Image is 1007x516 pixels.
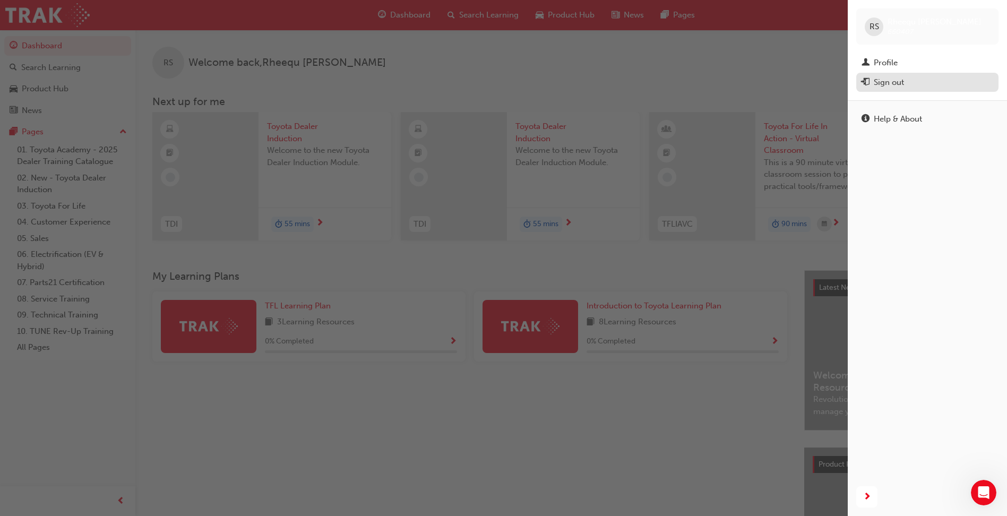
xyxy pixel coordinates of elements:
span: next-icon [863,491,871,504]
div: Profile [874,57,898,69]
div: Sign out [874,76,904,89]
span: info-icon [862,115,870,124]
span: exit-icon [862,78,870,88]
span: man-icon [862,58,870,68]
a: Help & About [856,109,999,129]
button: Sign out [856,73,999,92]
iframe: Intercom live chat [971,480,996,505]
span: Rheequ [PERSON_NAME] [888,17,982,27]
a: Profile [856,53,999,73]
span: RS [870,21,879,33]
div: Help & About [874,113,922,125]
span: 660407 [888,27,914,36]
